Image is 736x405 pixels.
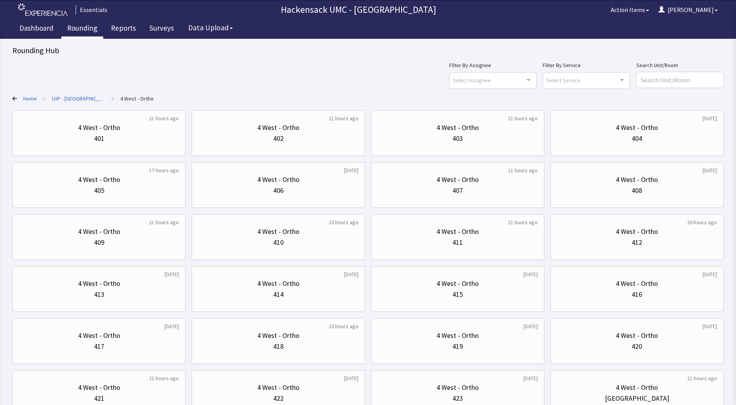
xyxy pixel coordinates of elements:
[120,95,154,102] a: 4 West - Ortho
[436,174,479,185] div: 4 West - Ortho
[449,61,537,70] label: Filter By Assignee
[94,185,104,196] div: 405
[703,166,717,174] div: [DATE]
[23,95,37,102] a: Home
[616,174,658,185] div: 4 West - Ortho
[111,91,114,106] span: >
[616,330,658,341] div: 4 West - Ortho
[273,237,284,248] div: 410
[94,393,104,404] div: 421
[436,382,479,393] div: 4 West - Ortho
[687,374,717,382] div: 21 hours ago
[94,289,104,300] div: 413
[329,218,358,226] div: 23 hours ago
[632,289,642,300] div: 416
[144,19,180,39] a: Surveys
[257,174,300,185] div: 4 West - Ortho
[616,382,658,393] div: 4 West - Ortho
[105,19,142,39] a: Reports
[149,218,179,226] div: 21 hours ago
[94,341,104,352] div: 417
[452,237,463,248] div: 411
[273,393,284,404] div: 422
[436,330,479,341] div: 4 West - Ortho
[76,5,107,14] div: Essentials
[543,61,630,70] label: Filter By Service
[654,2,722,17] button: [PERSON_NAME]
[452,341,463,352] div: 419
[52,95,105,102] a: LHP - Pascack Valley
[273,341,284,352] div: 418
[436,278,479,289] div: 4 West - Ortho
[149,374,179,382] div: 21 hours ago
[12,45,724,56] div: Rounding Hub
[632,237,642,248] div: 412
[18,3,68,16] img: experiencia_logo.png
[149,166,179,174] div: 17 hours ago
[436,122,479,133] div: 4 West - Ortho
[257,382,300,393] div: 4 West - Ortho
[508,166,538,174] div: 21 hours ago
[452,133,463,144] div: 403
[273,133,284,144] div: 402
[43,91,46,106] span: >
[606,2,654,17] button: Action Items
[632,185,642,196] div: 408
[78,330,120,341] div: 4 West - Ortho
[78,382,120,393] div: 4 West - Ortho
[452,393,463,404] div: 423
[257,278,300,289] div: 4 West - Ortho
[257,226,300,237] div: 4 West - Ortho
[78,174,120,185] div: 4 West - Ortho
[257,330,300,341] div: 4 West - Ortho
[523,322,538,330] div: [DATE]
[273,185,284,196] div: 406
[257,122,300,133] div: 4 West - Ortho
[508,114,538,122] div: 21 hours ago
[523,374,538,382] div: [DATE]
[616,226,658,237] div: 4 West - Ortho
[508,218,538,226] div: 21 hours ago
[616,278,658,289] div: 4 West - Ortho
[329,322,358,330] div: 23 hours ago
[94,133,104,144] div: 401
[636,72,724,88] input: Search Unit/Room
[546,76,580,85] span: Select Service
[78,122,120,133] div: 4 West - Ortho
[453,76,491,85] span: Select Assignee
[452,185,463,196] div: 407
[165,270,179,278] div: [DATE]
[61,19,103,39] a: Rounding
[329,114,358,122] div: 21 hours ago
[344,166,358,174] div: [DATE]
[344,270,358,278] div: [DATE]
[636,61,724,70] label: Search Unit/Room
[703,270,717,278] div: [DATE]
[632,133,642,144] div: 404
[94,237,104,248] div: 409
[687,218,717,226] div: 20 hours ago
[703,114,717,122] div: [DATE]
[616,122,658,133] div: 4 West - Ortho
[273,289,284,300] div: 414
[344,374,358,382] div: [DATE]
[703,322,717,330] div: [DATE]
[78,278,120,289] div: 4 West - Ortho
[14,19,59,39] a: Dashboard
[111,3,606,16] p: Hackensack UMC - [GEOGRAPHIC_DATA]
[436,226,479,237] div: 4 West - Ortho
[184,21,237,35] button: Data Upload
[149,114,179,122] div: 21 hours ago
[632,341,642,352] div: 420
[165,322,179,330] div: [DATE]
[452,289,463,300] div: 415
[605,393,669,404] div: [GEOGRAPHIC_DATA]
[523,270,538,278] div: [DATE]
[78,226,120,237] div: 4 West - Ortho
